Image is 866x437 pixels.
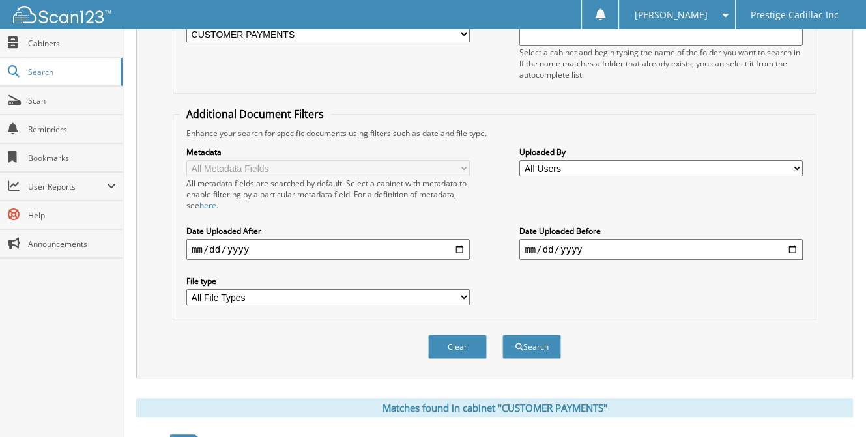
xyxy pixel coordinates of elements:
[635,11,708,19] span: [PERSON_NAME]
[519,239,803,260] input: end
[186,225,470,236] label: Date Uploaded After
[801,374,866,437] iframe: Chat Widget
[180,107,330,121] legend: Additional Document Filters
[28,66,114,78] span: Search
[428,335,487,359] button: Clear
[186,239,470,260] input: start
[28,181,107,192] span: User Reports
[28,210,116,221] span: Help
[519,225,803,236] label: Date Uploaded Before
[180,128,809,139] div: Enhance your search for specific documents using filters such as date and file type.
[28,95,116,106] span: Scan
[519,147,803,158] label: Uploaded By
[186,178,470,211] div: All metadata fields are searched by default. Select a cabinet with metadata to enable filtering b...
[28,124,116,135] span: Reminders
[186,275,470,287] label: File type
[28,152,116,163] span: Bookmarks
[519,47,803,80] div: Select a cabinet and begin typing the name of the folder you want to search in. If the name match...
[751,11,839,19] span: Prestige Cadillac Inc
[28,238,116,249] span: Announcements
[13,6,111,23] img: scan123-logo-white.svg
[136,398,853,417] div: Matches found in cabinet "CUSTOMER PAYMENTS"
[186,147,470,158] label: Metadata
[28,38,116,49] span: Cabinets
[502,335,561,359] button: Search
[199,200,216,211] a: here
